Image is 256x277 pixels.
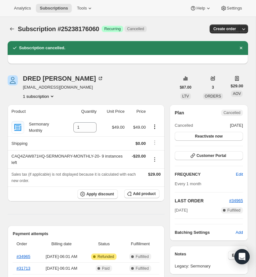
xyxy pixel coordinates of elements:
h2: Subscription cancelled. [19,45,65,51]
span: Subscriptions [40,6,68,11]
th: Unit Price [98,105,126,118]
button: Reactivate now [175,132,243,141]
button: Create order [210,24,240,33]
th: Shipping [8,136,64,150]
span: DRED SCOTT [8,75,18,85]
h3: Notes [175,251,228,260]
h2: Plan [175,110,184,116]
span: Reactivate now [195,134,223,139]
span: [DATE] · 06:01 AM [40,265,83,272]
button: Dismiss notification [237,44,246,52]
button: #34965 [229,198,243,204]
div: Sermonary [24,121,49,134]
span: Fulfilled [136,266,149,271]
span: 3 [212,85,214,90]
button: Add [232,227,247,238]
button: Subscriptions [8,24,17,33]
span: Help [196,6,205,11]
span: Analytics [14,6,31,11]
button: Customer Portal [175,151,243,160]
span: Tools [77,6,87,11]
span: Legacy: Sermonary [175,263,243,269]
span: $49.00 [112,125,125,130]
button: Edit [232,169,247,179]
span: Refunded [98,254,114,259]
button: Edit [228,251,243,260]
h2: FREQUENCY [175,171,236,178]
span: AOV [233,91,241,96]
span: Billing date [40,241,83,247]
span: Every 1 month [175,181,201,186]
button: Subscriptions [36,4,72,13]
button: Apply discount [77,189,118,199]
span: Fulfilled [136,254,149,259]
span: Edit [232,253,239,258]
span: $29.00 [231,83,243,89]
button: 3 [208,83,218,92]
span: Recurring [104,26,121,31]
span: Cancelled [224,110,240,115]
a: #31713 [17,266,30,271]
span: Sales tax (if applicable) is not displayed because it is calculated with each new order. [11,172,136,183]
small: Monthly [29,128,42,133]
h6: Batching Settings [175,229,236,236]
button: Shipping actions [150,139,160,146]
span: Settings [227,6,242,11]
button: Product actions [150,123,160,130]
span: [DATE] [175,207,188,213]
button: Help [186,4,215,13]
h2: Payment attempts [13,231,159,237]
span: - $20.00 [132,153,146,166]
span: $0.00 [136,141,146,146]
th: Order [13,237,38,251]
button: Product actions [23,93,55,99]
span: [DATE] · 06:01 AM [40,253,83,260]
span: Paid [102,266,110,271]
span: Fulfilled [227,208,240,213]
th: Price [126,105,148,118]
div: DRED [PERSON_NAME] [23,75,104,82]
div: CAQ4ZAW871HQ-SERMONARY-MONTHLY-20 - 9 instances left [11,153,146,166]
span: Cancelled [127,26,144,31]
button: Analytics [10,4,35,13]
span: $87.00 [180,85,192,90]
span: Edit [236,171,243,178]
th: Quantity [64,105,98,118]
img: product img [11,121,24,134]
a: #34965 [229,198,243,203]
button: Add product [124,189,159,198]
span: $49.00 [133,125,146,130]
span: LTV [182,94,189,98]
div: Open Intercom Messenger [234,249,250,264]
span: Subscription #25238176060 [18,25,99,32]
a: #34965 [17,254,30,259]
span: $29.00 [148,172,161,177]
span: Apply discount [86,192,114,197]
span: Customer Portal [197,153,226,158]
span: Add product [133,191,156,196]
span: Add [236,229,243,236]
button: Tools [73,4,97,13]
button: $87.00 [176,83,195,92]
span: Status [87,241,121,247]
h2: LAST ORDER [175,198,229,204]
th: Product [8,105,64,118]
span: [EMAIL_ADDRESS][DOMAIN_NAME] [23,84,104,91]
button: Settings [217,4,246,13]
span: Fulfillment [125,241,156,247]
span: [DATE] [230,122,243,129]
span: Create order [213,26,236,31]
span: Cancelled [175,122,193,129]
span: ORDERS [205,94,221,98]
